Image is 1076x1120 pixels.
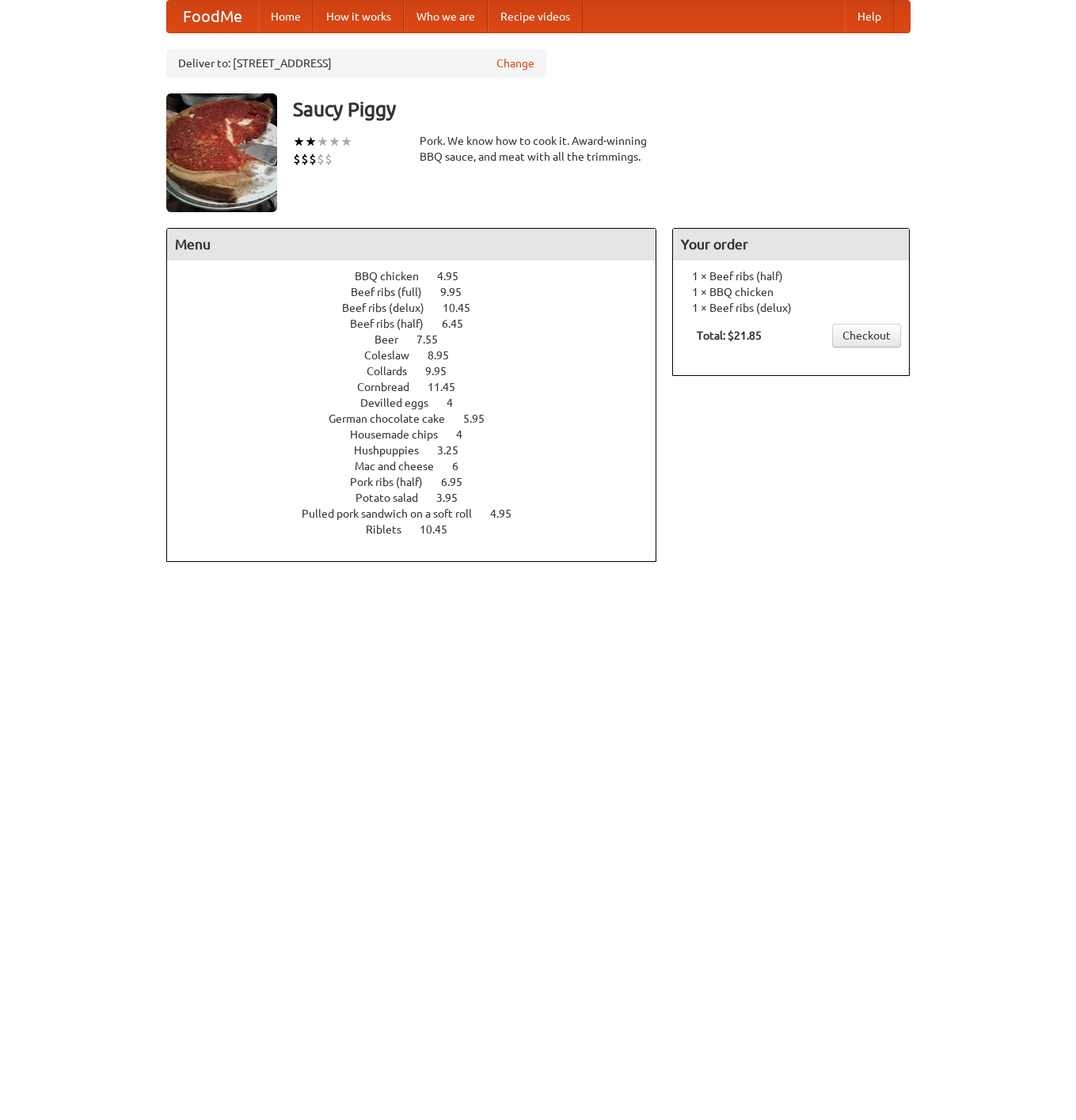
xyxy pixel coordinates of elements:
[375,333,414,346] span: Beer
[357,381,425,393] span: Cornbread
[309,150,317,168] li: $
[437,444,474,457] span: 3.25
[496,55,534,71] a: Change
[166,93,277,212] img: angular.jpg
[355,460,450,473] span: Mac and cheese
[350,428,492,441] a: Housemade chips 4
[167,229,656,260] h4: Menu
[354,444,488,457] a: Hushpuppies 3.25
[697,329,762,342] b: Total: $21.85
[317,133,329,150] li: ★
[442,317,479,330] span: 6.45
[681,300,901,316] li: 1 × Beef ribs (delux)
[329,133,340,150] li: ★
[360,397,444,409] span: Devilled eggs
[317,150,325,168] li: $
[673,229,909,260] h4: Your order
[351,286,491,298] a: Beef ribs (full) 9.95
[681,284,901,300] li: 1 × BBQ chicken
[845,1,894,32] a: Help
[350,476,492,488] a: Pork ribs (half) 6.95
[329,412,514,425] a: German chocolate cake 5.95
[425,365,462,378] span: 9.95
[293,133,305,150] li: ★
[428,381,471,393] span: 11.45
[314,1,404,32] a: How it works
[360,397,482,409] a: Devilled eggs 4
[355,270,435,283] span: BBQ chicken
[355,492,487,504] a: Potato salad 3.95
[447,397,469,409] span: 4
[166,49,546,78] div: Deliver to: [STREET_ADDRESS]
[305,133,317,150] li: ★
[681,268,901,284] li: 1 × Beef ribs (half)
[364,349,478,362] a: Coleslaw 8.95
[350,317,439,330] span: Beef ribs (half)
[436,492,473,504] span: 3.95
[301,150,309,168] li: $
[404,1,488,32] a: Who we are
[367,365,423,378] span: Collards
[342,302,440,314] span: Beef ribs (delux)
[443,302,486,314] span: 10.45
[350,476,439,488] span: Pork ribs (half)
[350,317,492,330] a: Beef ribs (half) 6.45
[302,507,541,520] a: Pulled pork sandwich on a soft roll 4.95
[302,507,488,520] span: Pulled pork sandwich on a soft roll
[375,333,467,346] a: Beer 7.55
[420,523,463,536] span: 10.45
[441,476,478,488] span: 6.95
[488,1,583,32] a: Recipe videos
[355,492,434,504] span: Potato salad
[452,460,474,473] span: 6
[293,150,301,168] li: $
[437,270,474,283] span: 4.95
[367,365,476,378] a: Collards 9.95
[364,349,425,362] span: Coleslaw
[357,381,485,393] a: Cornbread 11.45
[420,133,657,165] div: Pork. We know how to cook it. Award-winning BBQ sauce, and meat with all the trimmings.
[350,428,454,441] span: Housemade chips
[355,270,488,283] a: BBQ chicken 4.95
[340,133,352,150] li: ★
[416,333,454,346] span: 7.55
[293,93,911,125] h3: Saucy Piggy
[366,523,477,536] a: Riblets 10.45
[456,428,478,441] span: 4
[832,324,901,347] a: Checkout
[440,286,477,298] span: 9.95
[428,349,465,362] span: 8.95
[258,1,314,32] a: Home
[351,286,438,298] span: Beef ribs (full)
[463,412,500,425] span: 5.95
[366,523,417,536] span: Riblets
[342,302,500,314] a: Beef ribs (delux) 10.45
[167,1,258,32] a: FoodMe
[354,444,435,457] span: Hushpuppies
[490,507,527,520] span: 4.95
[325,150,333,168] li: $
[355,460,488,473] a: Mac and cheese 6
[329,412,461,425] span: German chocolate cake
